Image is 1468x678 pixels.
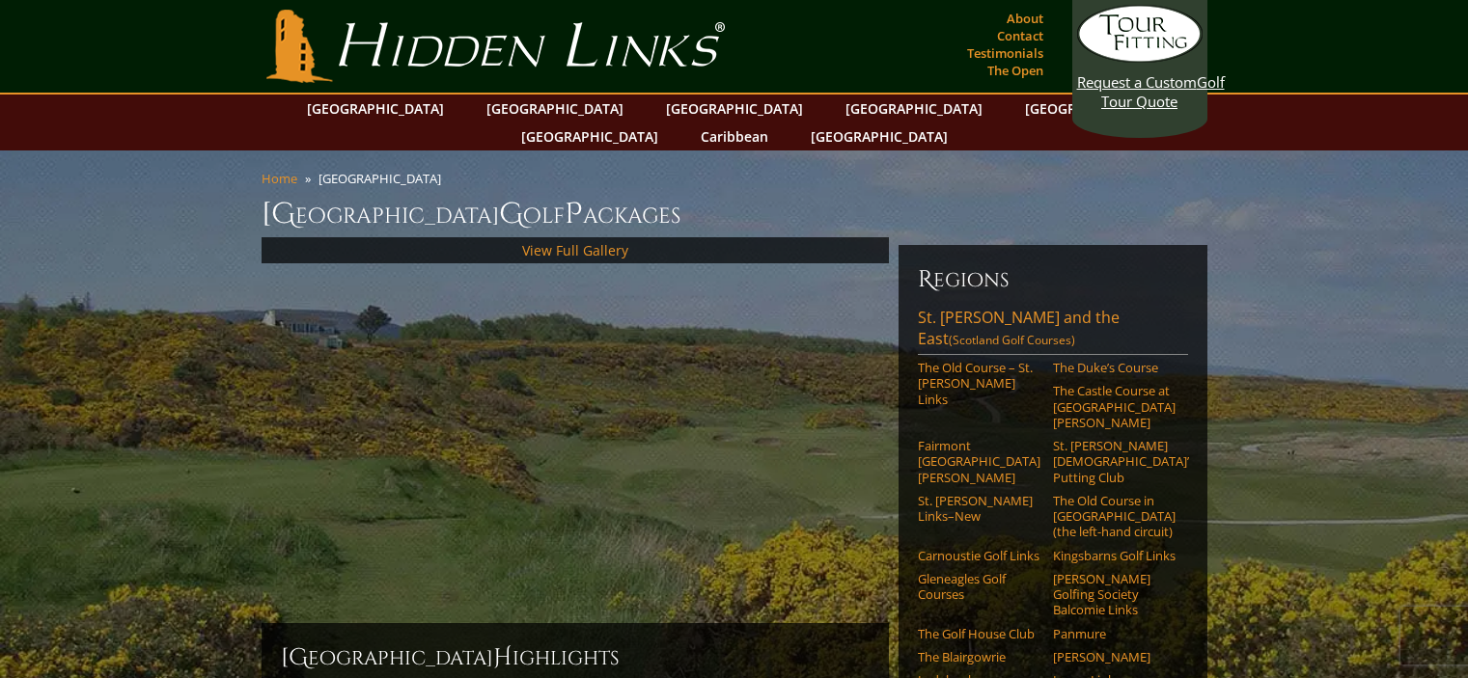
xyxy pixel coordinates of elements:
[1053,571,1176,618] a: [PERSON_NAME] Golfing Society Balcomie Links
[962,40,1048,67] a: Testimonials
[1077,5,1203,111] a: Request a CustomGolf Tour Quote
[918,264,1188,295] h6: Regions
[477,95,633,122] a: [GEOGRAPHIC_DATA]
[1053,548,1176,563] a: Kingsbarns Golf Links
[918,571,1040,603] a: Gleneagles Golf Courses
[918,626,1040,641] a: The Golf House Club
[499,195,523,233] span: G
[1053,493,1176,540] a: The Old Course in [GEOGRAPHIC_DATA] (the left-hand circuit)
[1053,626,1176,641] a: Panmure
[262,195,1207,233] h1: [GEOGRAPHIC_DATA] olf ackages
[918,649,1040,664] a: The Blairgowrie
[918,548,1040,563] a: Carnoustie Golf Links
[297,95,454,122] a: [GEOGRAPHIC_DATA]
[691,122,778,150] a: Caribbean
[836,95,992,122] a: [GEOGRAPHIC_DATA]
[918,493,1040,525] a: St. [PERSON_NAME] Links–New
[1053,360,1176,375] a: The Duke’s Course
[1053,649,1176,664] a: [PERSON_NAME]
[565,195,583,233] span: P
[949,332,1075,348] span: (Scotland Golf Courses)
[319,170,449,187] li: [GEOGRAPHIC_DATA]
[983,57,1048,84] a: The Open
[493,642,512,673] span: H
[918,438,1040,485] a: Fairmont [GEOGRAPHIC_DATA][PERSON_NAME]
[1002,5,1048,32] a: About
[281,642,870,673] h2: [GEOGRAPHIC_DATA] ighlights
[1053,438,1176,485] a: St. [PERSON_NAME] [DEMOGRAPHIC_DATA]’ Putting Club
[1015,95,1172,122] a: [GEOGRAPHIC_DATA]
[262,170,297,187] a: Home
[918,360,1040,407] a: The Old Course – St. [PERSON_NAME] Links
[522,241,628,259] a: View Full Gallery
[656,95,813,122] a: [GEOGRAPHIC_DATA]
[512,122,668,150] a: [GEOGRAPHIC_DATA]
[992,22,1048,49] a: Contact
[918,307,1188,355] a: St. [PERSON_NAME] and the East(Scotland Golf Courses)
[1077,72,1197,92] span: Request a Custom
[1053,383,1176,430] a: The Castle Course at [GEOGRAPHIC_DATA][PERSON_NAME]
[801,122,957,150] a: [GEOGRAPHIC_DATA]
